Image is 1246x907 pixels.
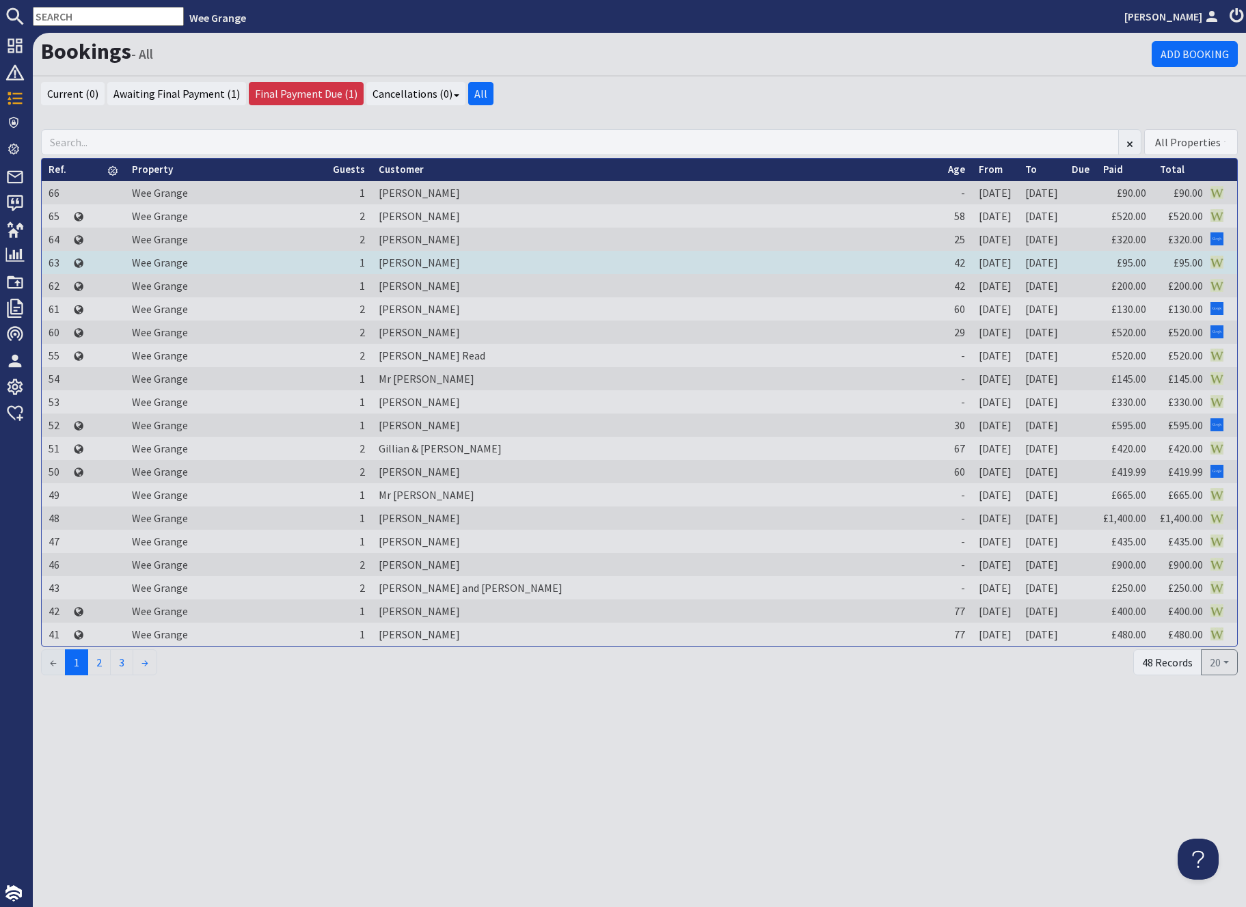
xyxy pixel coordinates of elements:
[972,414,1018,437] td: [DATE]
[1168,372,1203,385] a: £145.00
[360,511,365,525] span: 1
[1111,302,1146,316] a: £130.00
[1111,209,1146,223] a: £520.00
[1168,488,1203,502] a: £665.00
[972,274,1018,297] td: [DATE]
[1210,372,1223,385] img: Referer: Wee Grange
[65,649,88,675] span: 1
[360,395,365,409] span: 1
[941,530,972,553] td: -
[360,558,365,571] span: 2
[1210,209,1223,222] img: Referer: Wee Grange
[360,372,365,385] span: 1
[972,599,1018,623] td: [DATE]
[360,209,365,223] span: 2
[941,274,972,297] td: 42
[132,488,188,502] a: Wee Grange
[1018,576,1065,599] td: [DATE]
[972,181,1018,204] td: [DATE]
[42,506,73,530] td: 48
[372,414,941,437] td: [PERSON_NAME]
[972,251,1018,274] td: [DATE]
[372,506,941,530] td: [PERSON_NAME]
[1168,442,1203,455] a: £420.00
[941,344,972,367] td: -
[1210,349,1223,362] img: Referer: Wee Grange
[1018,321,1065,344] td: [DATE]
[1168,325,1203,339] a: £520.00
[360,418,365,432] span: 1
[42,297,73,321] td: 61
[42,228,73,251] td: 64
[1111,488,1146,502] a: £665.00
[972,344,1018,367] td: [DATE]
[1117,256,1146,269] a: £95.00
[1103,511,1146,525] a: £1,400.00
[132,604,188,618] a: Wee Grange
[42,460,73,483] td: 50
[1018,181,1065,204] td: [DATE]
[1018,483,1065,506] td: [DATE]
[1111,627,1146,641] a: £480.00
[941,437,972,460] td: 67
[1160,163,1184,176] a: Total
[941,228,972,251] td: 25
[972,321,1018,344] td: [DATE]
[1018,390,1065,414] td: [DATE]
[1018,506,1065,530] td: [DATE]
[42,390,73,414] td: 53
[972,228,1018,251] td: [DATE]
[1168,418,1203,432] a: £595.00
[1111,581,1146,595] a: £250.00
[1168,232,1203,246] a: £320.00
[1210,279,1223,292] img: Referer: Wee Grange
[1152,41,1238,67] a: Add Booking
[972,204,1018,228] td: [DATE]
[1025,163,1037,176] a: To
[1111,604,1146,618] a: £400.00
[360,581,365,595] span: 2
[941,576,972,599] td: -
[132,302,188,316] a: Wee Grange
[132,465,188,478] a: Wee Grange
[1168,465,1203,478] a: £419.99
[972,553,1018,576] td: [DATE]
[1210,302,1223,315] img: Referer: Google
[1210,395,1223,408] img: Referer: Wee Grange
[972,623,1018,646] td: [DATE]
[1210,325,1223,338] img: Referer: Google
[1168,302,1203,316] a: £130.00
[372,553,941,576] td: [PERSON_NAME]
[941,506,972,530] td: -
[42,530,73,553] td: 47
[972,506,1018,530] td: [DATE]
[1018,460,1065,483] td: [DATE]
[372,460,941,483] td: [PERSON_NAME]
[132,418,188,432] a: Wee Grange
[972,460,1018,483] td: [DATE]
[360,302,365,316] span: 2
[132,209,188,223] a: Wee Grange
[1168,349,1203,362] a: £520.00
[360,186,365,200] span: 1
[42,181,73,204] td: 66
[941,251,972,274] td: 42
[1111,349,1146,362] a: £520.00
[1174,256,1203,269] a: £95.00
[132,627,188,641] a: Wee Grange
[372,181,941,204] td: [PERSON_NAME]
[41,129,1119,155] input: Search...
[360,604,365,618] span: 1
[1168,581,1203,595] a: £250.00
[1018,344,1065,367] td: [DATE]
[1018,437,1065,460] td: [DATE]
[372,623,941,646] td: [PERSON_NAME]
[1168,604,1203,618] a: £400.00
[1168,395,1203,409] a: £330.00
[1111,372,1146,385] a: £145.00
[1111,442,1146,455] a: £420.00
[972,367,1018,390] td: [DATE]
[42,599,73,623] td: 42
[249,82,364,105] a: Final Payment Due (1)
[366,82,465,105] a: Cancellations (0)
